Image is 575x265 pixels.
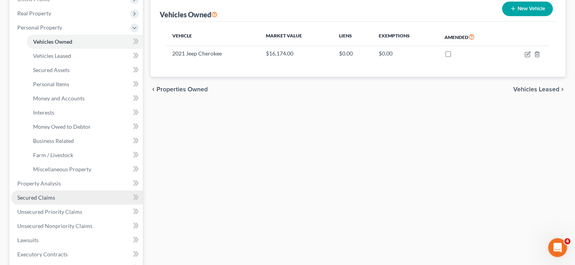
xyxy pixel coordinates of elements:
a: Secured Claims [11,191,143,205]
a: Lawsuits [11,233,143,247]
span: Vehicles Leased [513,86,559,93]
span: Secured Claims [17,194,55,201]
iframe: Intercom live chat [548,238,567,257]
span: Vehicles Leased [33,52,71,59]
a: Money Owed to Debtor [27,120,143,134]
a: Miscellaneous Property [27,162,143,176]
td: 2021 Jeep Cherokee [166,46,260,61]
span: Money Owed to Debtor [33,123,91,130]
span: Interests [33,109,54,116]
span: Unsecured Priority Claims [17,208,82,215]
span: Business Related [33,137,74,144]
span: Vehicles Owned [33,38,72,45]
div: Vehicles Owned [160,10,218,19]
span: Miscellaneous Property [33,166,91,172]
td: $0.00 [333,46,372,61]
span: Unsecured Nonpriority Claims [17,222,92,229]
i: chevron_right [559,86,566,93]
span: 4 [564,238,571,245]
span: Personal Items [33,81,69,87]
a: Money and Accounts [27,91,143,106]
a: Unsecured Nonpriority Claims [11,219,143,233]
a: Unsecured Priority Claims [11,205,143,219]
span: Farm / Livestock [33,152,73,158]
a: Business Related [27,134,143,148]
th: Exemptions [372,28,438,46]
a: Vehicles Owned [27,35,143,49]
td: $16,174.00 [260,46,333,61]
button: New Vehicle [502,2,553,16]
i: chevron_left [151,86,157,93]
span: Property Analysis [17,180,61,187]
a: Property Analysis [11,176,143,191]
span: Personal Property [17,24,62,31]
a: Personal Items [27,77,143,91]
a: Secured Assets [27,63,143,77]
span: Executory Contracts [17,251,68,258]
a: Vehicles Leased [27,49,143,63]
span: Lawsuits [17,237,39,243]
th: Vehicle [166,28,260,46]
span: Real Property [17,10,51,17]
span: Secured Assets [33,67,70,73]
th: Liens [333,28,372,46]
a: Executory Contracts [11,247,143,261]
td: $0.00 [372,46,438,61]
th: Amended [438,28,503,46]
button: Vehicles Leased chevron_right [513,86,566,93]
a: Farm / Livestock [27,148,143,162]
th: Market Value [260,28,333,46]
a: Interests [27,106,143,120]
span: Money and Accounts [33,95,85,102]
button: chevron_left Properties Owned [151,86,208,93]
span: Properties Owned [157,86,208,93]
